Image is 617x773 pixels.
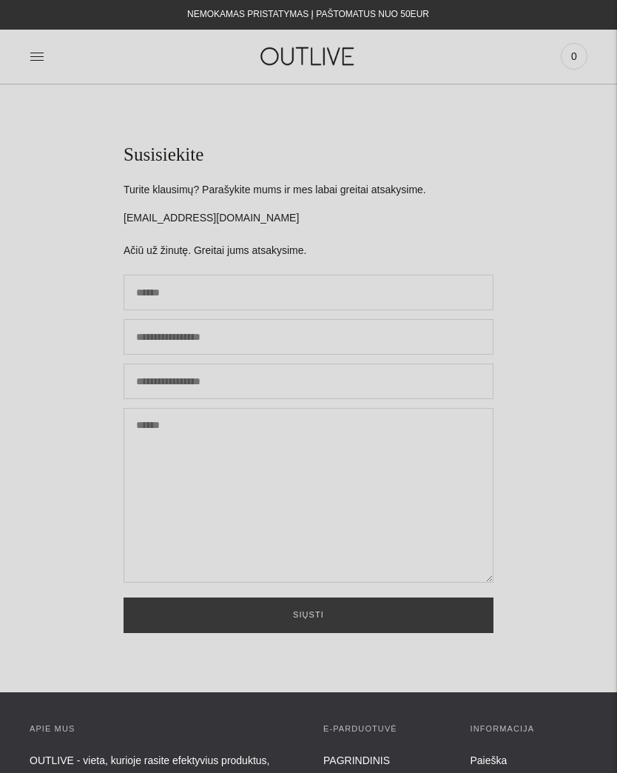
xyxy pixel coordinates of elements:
[124,210,493,227] p: [EMAIL_ADDRESS][DOMAIN_NAME]
[471,722,588,737] h3: INFORMACIJA
[124,242,493,260] p: Ačiū už žinutę. Greitai jums atsakysime.
[124,181,493,199] p: Turite klausimų? Parašykite mums ir mes labai greitai atsakysime.
[124,598,493,633] button: Siųsti
[187,6,429,24] div: NEMOKAMAS PRISTATYMAS Į PAŠTOMATUS NUO 50EUR
[471,754,508,766] a: Paieška
[323,754,390,766] a: PAGRINDINIS
[30,722,294,737] h3: APIE MUS
[561,40,587,73] a: 0
[564,46,584,67] span: 0
[239,37,378,76] img: OUTLIVE
[323,722,441,737] h3: E-parduotuvė
[124,143,493,167] h1: Susisiekite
